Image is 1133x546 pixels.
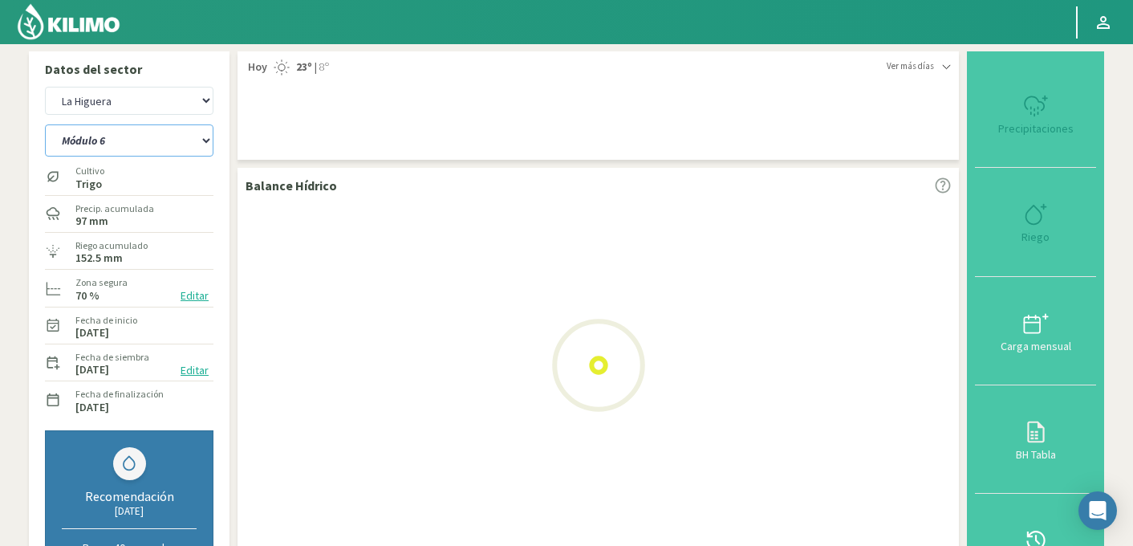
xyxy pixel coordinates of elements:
[980,340,1091,352] div: Carga mensual
[75,387,164,401] label: Fecha de finalización
[980,449,1091,460] div: BH Tabla
[75,350,149,365] label: Fecha de siembra
[75,402,109,413] label: [DATE]
[317,59,329,75] span: 8º
[315,59,317,75] span: |
[75,164,104,178] label: Cultivo
[75,291,99,301] label: 70 %
[975,59,1096,168] button: Precipitaciones
[75,328,109,338] label: [DATE]
[246,176,337,195] p: Balance Hídrico
[75,275,128,290] label: Zona segura
[296,59,312,74] strong: 23º
[887,59,934,73] span: Ver más días
[518,285,679,446] img: Loading...
[975,277,1096,385] button: Carga mensual
[176,287,213,305] button: Editar
[246,59,267,75] span: Hoy
[75,253,123,263] label: 152.5 mm
[62,504,197,518] div: [DATE]
[75,238,148,253] label: Riego acumulado
[980,231,1091,242] div: Riego
[975,168,1096,276] button: Riego
[75,179,104,189] label: Trigo
[62,488,197,504] div: Recomendación
[75,313,137,328] label: Fecha de inicio
[75,216,108,226] label: 97 mm
[980,123,1091,134] div: Precipitaciones
[1078,491,1117,530] div: Open Intercom Messenger
[45,59,213,79] p: Datos del sector
[16,2,121,41] img: Kilimo
[75,202,154,216] label: Precip. acumulada
[176,361,213,380] button: Editar
[75,365,109,375] label: [DATE]
[975,385,1096,494] button: BH Tabla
